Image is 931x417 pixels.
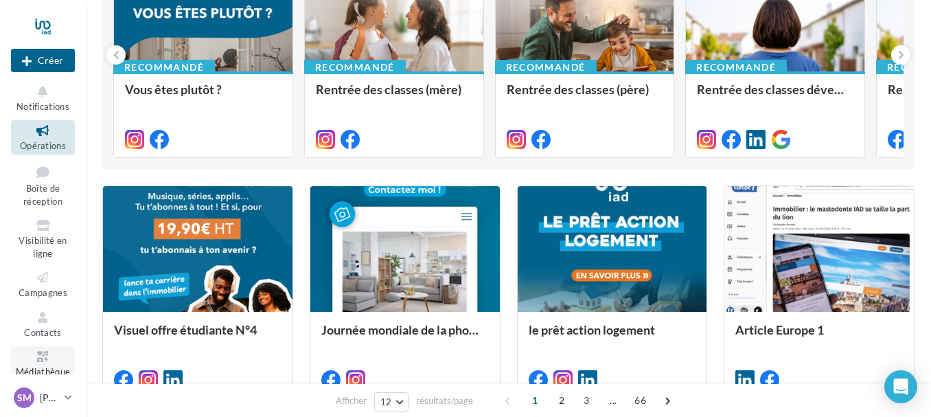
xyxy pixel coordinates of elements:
[24,327,62,338] span: Contacts
[19,235,67,259] span: Visibilité en ligne
[884,370,917,403] div: Open Intercom Messenger
[321,323,489,350] div: Journée mondiale de la photographie
[11,307,75,341] a: Contacts
[11,346,75,380] a: Médiathèque
[374,392,409,412] button: 12
[697,82,853,110] div: Rentrée des classes développement (conseillère)
[113,60,215,75] div: Recommandé
[380,396,392,407] span: 12
[416,394,473,407] span: résultats/page
[304,60,406,75] div: Recommandé
[11,120,75,154] a: Opérations
[114,323,281,350] div: Visuel offre étudiante N°4
[11,160,75,210] a: Boîte de réception
[685,60,787,75] div: Recommandé
[524,390,546,412] span: 1
[629,390,652,412] span: 66
[575,390,597,412] span: 3
[40,391,59,405] p: [PERSON_NAME]
[19,287,67,298] span: Campagnes
[17,391,32,405] span: SM
[11,81,75,115] button: Notifications
[16,101,69,112] span: Notifications
[125,82,281,110] div: Vous êtes plutôt ?
[11,49,75,72] button: Créer
[11,215,75,262] a: Visibilité en ligne
[507,82,663,110] div: Rentrée des classes (père)
[735,323,903,350] div: Article Europe 1
[16,366,71,377] span: Médiathèque
[11,267,75,301] a: Campagnes
[11,49,75,72] div: Nouvelle campagne
[529,323,696,350] div: le prêt action logement
[20,140,66,151] span: Opérations
[23,183,62,207] span: Boîte de réception
[336,394,367,407] span: Afficher
[551,390,573,412] span: 2
[495,60,597,75] div: Recommandé
[11,385,75,411] a: SM [PERSON_NAME]
[316,82,472,110] div: Rentrée des classes (mère)
[602,390,624,412] span: ...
